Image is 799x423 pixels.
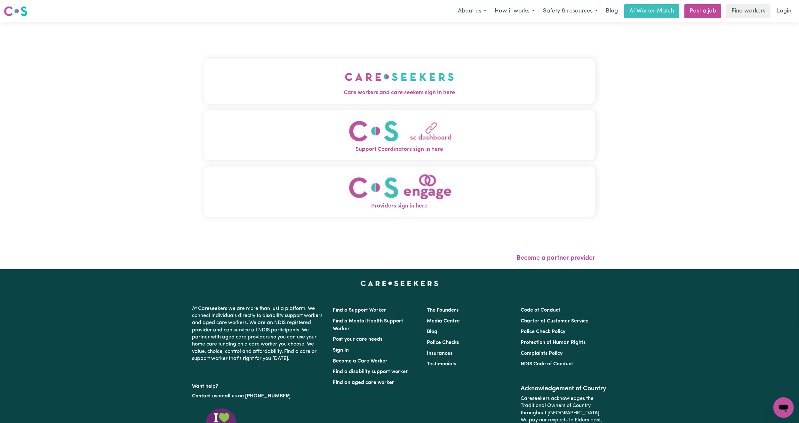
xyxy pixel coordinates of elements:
button: Providers sign in here [204,167,595,217]
a: The Founders [427,308,459,313]
button: How it works [491,4,539,18]
a: Find a Mental Health Support Worker [333,319,403,331]
button: Care workers and care seekers sign in here [204,59,595,103]
a: AI Worker Match [624,4,679,18]
a: Become a Care Worker [333,359,388,364]
p: Want help? [192,380,325,390]
iframe: Button to launch messaging window, conversation in progress [773,397,794,418]
a: Find an aged care worker [333,380,395,385]
a: Find a disability support worker [333,369,408,374]
a: Protection of Human Rights [521,340,586,345]
a: Charter of Customer Service [521,319,588,324]
button: Support Coordinators sign in here [204,110,595,160]
a: Careseekers logo [4,4,28,19]
a: Complaints Policy [521,351,563,356]
a: Code of Conduct [521,308,560,313]
a: Careseekers home page [361,281,438,286]
span: Care workers and care seekers sign in here [204,89,595,97]
p: or [192,390,325,402]
p: At Careseekers we are more than just a platform. We connect individuals directly to disability su... [192,303,325,365]
a: Sign In [333,348,349,353]
a: Testimonials [427,362,456,367]
a: Find a Support Worker [333,308,387,313]
a: Post your care needs [333,337,383,342]
a: Find workers [726,4,771,18]
a: Post a job [684,4,721,18]
button: About us [454,4,491,18]
a: Blog [427,329,437,334]
a: Media Centre [427,319,460,324]
a: Login [773,4,795,18]
a: Police Checks [427,340,459,345]
button: Safety & resources [539,4,602,18]
span: Support Coordinators sign in here [204,145,595,154]
a: Police Check Policy [521,329,565,334]
span: Providers sign in here [204,202,595,210]
img: Careseekers logo [4,5,28,17]
a: NDIS Code of Conduct [521,362,573,367]
a: Become a partner provider [517,255,595,261]
a: Insurances [427,351,452,356]
h2: Acknowledgement of Country [521,385,607,393]
a: call us on [PHONE_NUMBER] [222,394,291,399]
a: Contact us [192,394,218,399]
a: Blog [602,4,622,18]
